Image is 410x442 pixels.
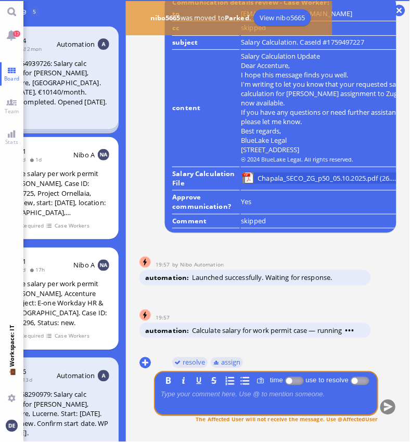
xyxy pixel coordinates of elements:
button: U [194,375,205,386]
span: • [349,326,352,336]
span: Case Workers [55,221,90,230]
button: I [178,375,189,386]
span: Automation [57,39,95,49]
span: Nibo A [73,261,95,270]
img: NA [98,149,109,160]
img: You [6,420,17,432]
span: Nibo A [73,150,95,159]
span: was moved to . [147,13,254,22]
span: by [172,261,181,269]
td: Salary Calculation File [172,168,240,191]
span: 1d [29,156,45,163]
a: View Chapala_SECO_ZG_p50_05.10.2025.pdf [256,172,401,184]
span: Case Workers [55,332,90,341]
span: Board [2,75,22,82]
span: automation@nibo.ai [181,261,224,269]
img: Chapala_SECO_ZG_p50_05.10.2025.pdf [242,172,254,184]
td: Approve communication? [172,192,240,215]
b: nibo5665 [150,13,181,22]
span: skipped [241,216,266,225]
img: Aut [98,38,109,50]
td: Comment [172,216,240,229]
span: Launched successfully. Waiting for response. [192,273,332,283]
td: content [172,51,240,167]
button: assign [211,357,244,368]
label: time [268,377,285,384]
span: Stats [3,138,21,145]
img: Aut [98,370,109,382]
span: 19:57 [156,314,172,322]
span: 2mon [21,45,45,52]
button: resolve [172,357,208,368]
b: Parked [225,13,250,22]
td: subject [172,37,240,50]
span: Automation [57,371,95,381]
img: Nibo Automation [140,257,151,269]
span: Calculate salary for work permit case — running [192,326,355,336]
a: View nibo5665 [254,9,311,26]
runbook-parameter-view: Salary Calculation. CaseId #1759497227 [241,37,365,47]
small: © 2024 BlueLake Legal. All rights reserved. [241,155,354,163]
span: 💼 Workspace: IT [8,367,16,391]
button: B [163,375,174,386]
span: 13d [16,377,35,384]
p-inputswitch: use to resolve [351,377,369,384]
span: 17h [29,266,48,274]
span: 19:57 [156,261,172,269]
p-inputswitch: Log time spent [285,377,304,384]
span: 5 [33,8,36,15]
div: Salary Calculation Update [241,51,321,61]
span: automation [145,326,192,336]
span: • [345,326,349,336]
span: • [352,326,355,336]
button: S [209,375,220,386]
span: Chapala_SECO_ZG_p50_05.10.2025.pdf (26.77 kB) [258,172,399,184]
label: use to resolve [304,377,351,384]
img: NA [98,260,109,271]
span: The Affected User will not receive the message. Use @AffectedUser [196,416,378,423]
span: 12 [13,31,20,37]
span: automation [145,273,192,283]
span: Yes [241,197,252,206]
span: Team [2,108,22,115]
